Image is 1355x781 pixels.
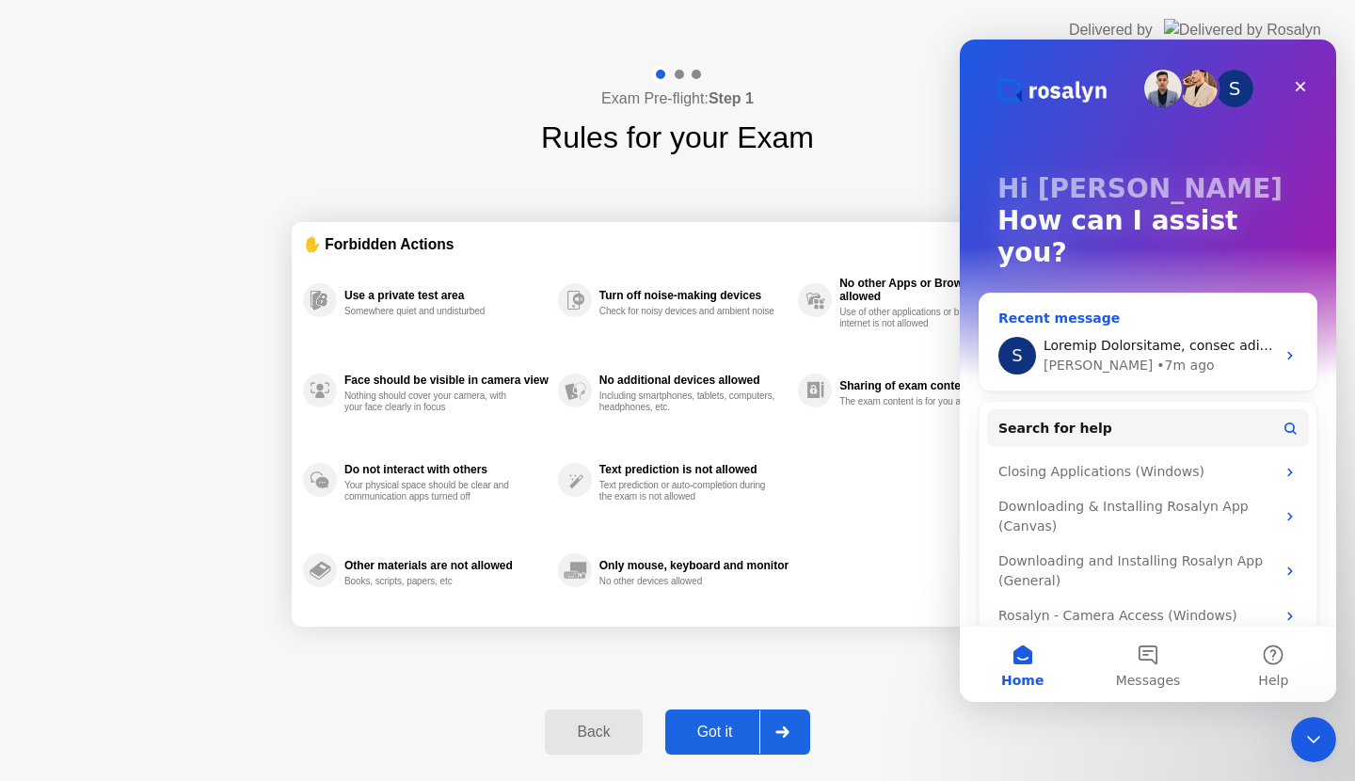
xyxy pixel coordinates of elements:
div: Sharing of exam content prohibited [839,379,1043,392]
div: Books, scripts, papers, etc [344,576,522,587]
img: Delivered by Rosalyn [1164,19,1321,40]
div: Use a private test area [344,289,549,302]
div: Check for noisy devices and ambient noise [599,306,777,317]
div: Other materials are not allowed [344,559,549,572]
div: Do not interact with others [344,463,549,476]
div: Only mouse, keyboard and monitor [599,559,789,572]
div: Back [550,724,636,741]
div: Delivered by [1069,19,1153,41]
b: Step 1 [709,90,754,106]
iframe: Intercom live chat [1291,717,1336,762]
div: Got it [671,724,759,741]
div: No other Apps or Browser tabs allowed [839,277,1043,303]
h1: Rules for your Exam [541,115,814,160]
div: No other devices allowed [599,576,777,587]
div: ✋ Forbidden Actions [303,233,1052,255]
div: Your physical space should be clear and communication apps turned off [344,480,522,502]
button: Got it [665,709,810,755]
div: The exam content is for you alone [839,396,1017,407]
iframe: Intercom live chat [960,40,1336,702]
div: Use of other applications or browsing the internet is not allowed [839,307,1017,329]
h4: Exam Pre-flight: [601,88,754,110]
div: Somewhere quiet and undisturbed [344,306,522,317]
div: Including smartphones, tablets, computers, headphones, etc. [599,390,777,413]
button: Back [545,709,642,755]
div: No additional devices allowed [599,374,789,387]
div: Text prediction or auto-completion during the exam is not allowed [599,480,777,502]
div: Turn off noise-making devices [599,289,789,302]
div: Text prediction is not allowed [599,463,789,476]
div: Nothing should cover your camera, with your face clearly in focus [344,390,522,413]
div: Face should be visible in camera view [344,374,549,387]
